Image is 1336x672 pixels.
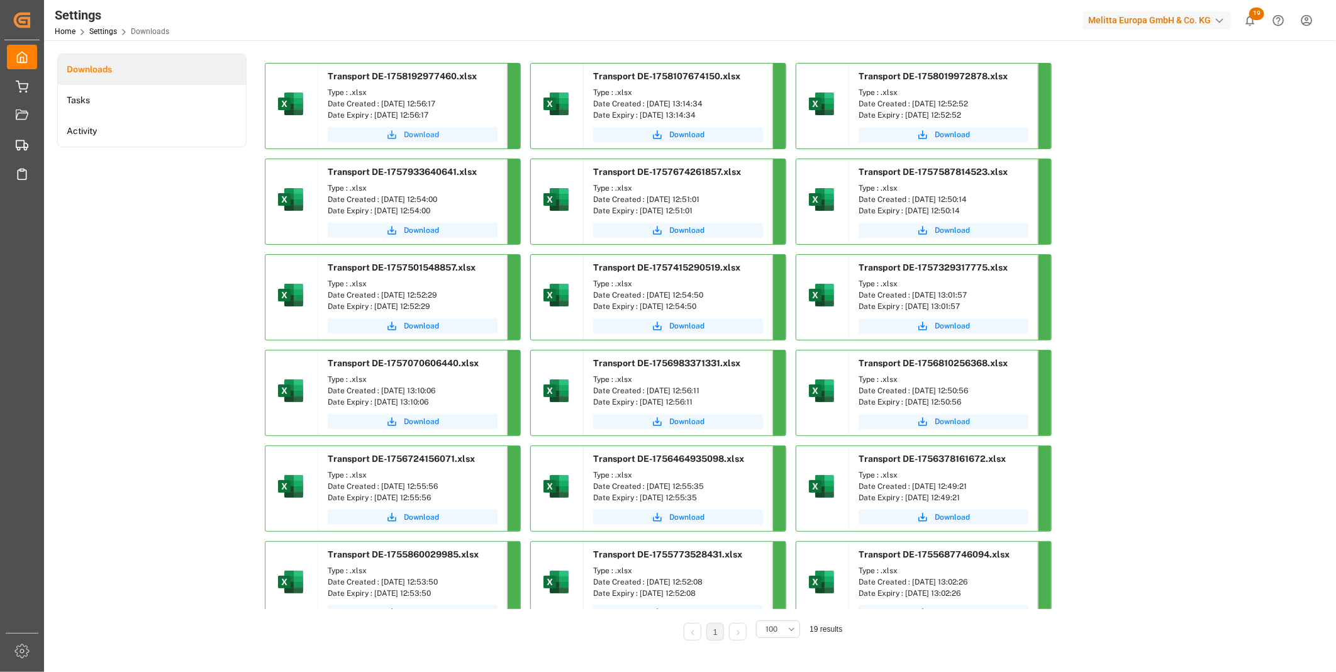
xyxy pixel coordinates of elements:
div: Type : .xlsx [859,278,1028,289]
div: Date Expiry : [DATE] 12:54:00 [328,205,498,216]
span: Transport DE-1758192977460.xlsx [328,71,477,81]
a: Download [328,414,498,429]
li: 1 [706,623,724,641]
span: Transport DE-1755687746094.xlsx [859,549,1010,559]
button: Download [859,223,1028,238]
div: Date Expiry : [DATE] 13:10:06 [328,396,498,408]
button: Download [859,127,1028,142]
li: Previous Page [684,623,701,641]
div: Date Created : [DATE] 12:55:56 [328,481,498,492]
div: Type : .xlsx [593,565,763,576]
div: Date Created : [DATE] 12:55:35 [593,481,763,492]
span: Download [669,320,704,332]
span: 100 [765,624,777,635]
div: Type : .xlsx [859,182,1028,194]
img: microsoft-excel-2019--v1.png [541,471,571,501]
span: 19 results [810,625,842,634]
div: Date Expiry : [DATE] 12:52:29 [328,301,498,312]
span: Download [404,225,439,236]
img: microsoft-excel-2019--v1.png [541,184,571,215]
li: Next Page [729,623,747,641]
div: Date Expiry : [DATE] 12:56:17 [328,109,498,121]
button: Download [859,605,1028,620]
span: Download [404,607,439,619]
img: microsoft-excel-2019--v1.png [806,567,837,597]
a: Download [328,223,498,238]
div: Date Expiry : [DATE] 12:49:21 [859,492,1028,503]
span: Transport DE-1758019972878.xlsx [859,71,1008,81]
div: Type : .xlsx [328,374,498,385]
div: Date Created : [DATE] 12:56:17 [328,98,498,109]
div: Type : .xlsx [328,469,498,481]
span: Download [935,320,970,332]
div: Date Created : [DATE] 13:01:57 [859,289,1028,301]
span: Download [669,512,704,523]
div: Type : .xlsx [593,469,763,481]
img: microsoft-excel-2019--v1.png [276,184,306,215]
div: Date Created : [DATE] 13:10:06 [328,385,498,396]
div: Date Expiry : [DATE] 12:51:01 [593,205,763,216]
div: Date Created : [DATE] 12:50:56 [859,385,1028,396]
div: Date Expiry : [DATE] 12:56:11 [593,396,763,408]
button: Download [859,510,1028,525]
a: Download [328,605,498,620]
img: microsoft-excel-2019--v1.png [276,567,306,597]
div: Type : .xlsx [859,469,1028,481]
span: 19 [1249,8,1264,20]
span: Transport DE-1757674261857.xlsx [593,167,741,177]
button: show 19 new notifications [1236,6,1264,35]
a: Download [328,510,498,525]
span: Download [935,225,970,236]
span: Transport DE-1756983371331.xlsx [593,358,740,368]
div: Date Created : [DATE] 12:54:00 [328,194,498,205]
button: Download [328,127,498,142]
div: Melitta Europa GmbH & Co. KG [1083,11,1231,30]
span: Download [404,512,439,523]
a: Activity [58,116,246,147]
img: microsoft-excel-2019--v1.png [276,280,306,310]
img: microsoft-excel-2019--v1.png [806,89,837,119]
div: Type : .xlsx [859,565,1028,576]
a: Home [55,27,75,36]
div: Date Created : [DATE] 12:54:50 [593,289,763,301]
div: Type : .xlsx [593,182,763,194]
div: Date Expiry : [DATE] 12:52:52 [859,109,1028,121]
div: Type : .xlsx [328,87,498,98]
span: Transport DE-1758107674150.xlsx [593,71,740,81]
div: Date Expiry : [DATE] 12:50:56 [859,396,1028,408]
span: Transport DE-1757587814523.xlsx [859,167,1008,177]
div: Date Expiry : [DATE] 12:54:50 [593,301,763,312]
div: Date Expiry : [DATE] 13:14:34 [593,109,763,121]
div: Date Expiry : [DATE] 12:52:08 [593,588,763,599]
img: microsoft-excel-2019--v1.png [276,376,306,406]
span: Download [935,512,970,523]
span: Transport DE-1757501548857.xlsx [328,262,476,272]
span: Transport DE-1756724156071.xlsx [328,454,475,464]
img: microsoft-excel-2019--v1.png [541,280,571,310]
img: microsoft-excel-2019--v1.png [276,89,306,119]
a: Download [593,318,763,333]
span: Transport DE-1756464935098.xlsx [593,454,744,464]
button: Download [593,127,763,142]
img: microsoft-excel-2019--v1.png [541,89,571,119]
div: Type : .xlsx [593,374,763,385]
button: Download [859,414,1028,429]
img: microsoft-excel-2019--v1.png [541,567,571,597]
div: Type : .xlsx [593,278,763,289]
div: Date Created : [DATE] 13:02:26 [859,576,1028,588]
img: microsoft-excel-2019--v1.png [806,376,837,406]
img: microsoft-excel-2019--v1.png [806,471,837,501]
button: open menu [756,620,800,638]
span: Download [935,607,970,619]
div: Date Created : [DATE] 12:52:08 [593,576,763,588]
img: microsoft-excel-2019--v1.png [806,280,837,310]
span: Download [669,129,704,140]
span: Transport DE-1757070606440.xlsx [328,358,479,368]
span: Transport DE-1755860029985.xlsx [328,549,479,559]
div: Type : .xlsx [859,87,1028,98]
